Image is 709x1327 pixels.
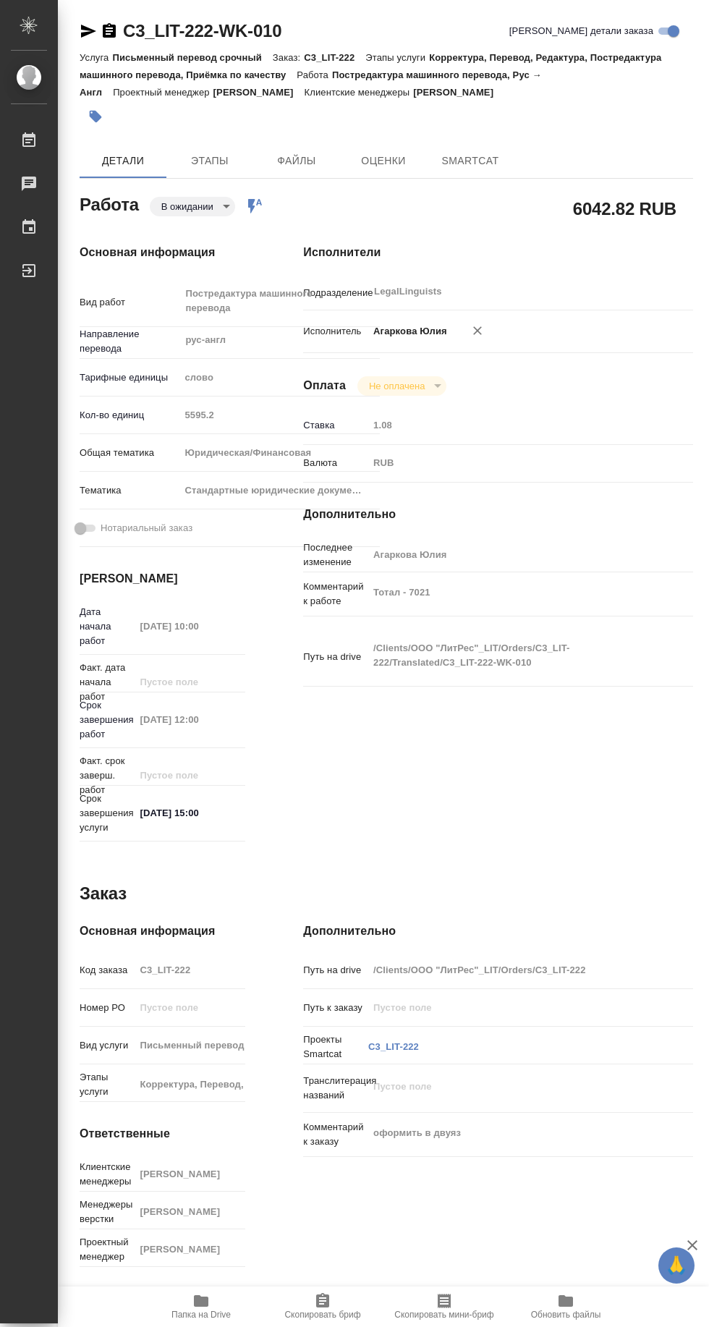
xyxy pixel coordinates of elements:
p: Тематика [80,483,179,498]
span: 🙏 [664,1250,689,1281]
h2: Заказ [80,882,127,905]
p: Комментарий к работе [303,580,368,609]
button: Скопировать бриф [262,1286,383,1327]
h4: Ответственные [80,1125,245,1142]
h4: Дополнительно [303,506,693,523]
p: Проектный менеджер [113,87,213,98]
p: Направление перевода [80,327,179,356]
button: 🙏 [658,1247,695,1284]
input: Пустое поле [368,959,661,980]
h2: 6042.82 RUB [573,196,676,221]
span: Детали [88,152,158,170]
p: Дата начала работ [80,605,135,648]
input: Пустое поле [135,959,245,980]
p: Вид работ [80,295,179,310]
input: Пустое поле [135,1239,245,1260]
div: слово [179,365,380,390]
h4: Исполнители [303,244,693,261]
h4: Основная информация [80,244,245,261]
textarea: оформить в двуяз [368,1121,661,1145]
h4: Основная информация [80,923,245,940]
p: Услуга [80,52,112,63]
div: Юридическая/Финансовая [179,441,380,465]
a: C3_LIT-222 [368,1041,419,1052]
input: Пустое поле [135,997,245,1018]
p: Срок завершения работ [80,698,135,742]
input: Пустое поле [368,997,661,1018]
button: Скопировать ссылку для ЯМессенджера [80,22,97,40]
button: Не оплачена [365,380,429,392]
button: Скопировать мини-бриф [383,1286,505,1327]
div: В ожидании [150,197,235,216]
p: Проектный менеджер [80,1235,135,1264]
p: Путь на drive [303,963,368,978]
p: [PERSON_NAME] [413,87,504,98]
input: ✎ Введи что-нибудь [135,802,245,823]
input: Пустое поле [135,709,245,730]
input: Пустое поле [135,1074,245,1095]
p: Тарифные единицы [80,370,179,385]
p: Заказ: [273,52,304,63]
span: Обновить файлы [531,1310,601,1320]
p: Работа [297,69,332,80]
h2: Работа [80,190,139,216]
button: Добавить тэг [80,101,111,132]
p: Проекты Smartcat [303,1033,368,1061]
p: Транслитерация названий [303,1074,368,1103]
span: Папка на Drive [171,1310,231,1320]
p: Письменный перевод срочный [112,52,272,63]
p: Код заказа [80,963,135,978]
h4: Дополнительно [303,923,693,940]
a: C3_LIT-222-WK-010 [123,21,281,41]
p: Последнее изменение [303,540,368,569]
p: Общая тематика [80,446,179,460]
input: Пустое поле [179,404,380,425]
p: Путь на drive [303,650,368,664]
p: Комментарий к заказу [303,1120,368,1149]
span: [PERSON_NAME] детали заказа [509,24,653,38]
input: Пустое поле [135,1035,245,1056]
input: Пустое поле [135,616,245,637]
span: Скопировать мини-бриф [394,1310,493,1320]
div: RUB [368,451,661,475]
p: Вид услуги [80,1038,135,1053]
p: Номер РО [80,1001,135,1015]
input: Пустое поле [135,1163,245,1184]
p: C3_LIT-222 [304,52,365,63]
span: Скопировать бриф [284,1310,360,1320]
p: Этапы услуги [80,1070,135,1099]
p: Агаркова Юлия [368,324,447,339]
p: Факт. дата начала работ [80,661,135,704]
p: Менеджеры верстки [80,1197,135,1226]
button: Обновить файлы [505,1286,627,1327]
input: Пустое поле [135,671,245,692]
span: Этапы [175,152,245,170]
p: Срок завершения услуги [80,792,135,835]
span: Файлы [262,152,331,170]
input: Пустое поле [368,415,661,436]
button: Скопировать ссылку [101,22,118,40]
input: Пустое поле [135,765,245,786]
p: Кол-во единиц [80,408,179,423]
button: В ожидании [157,200,218,213]
span: SmartCat [436,152,505,170]
p: Клиентские менеджеры [305,87,414,98]
button: Удалить исполнителя [462,315,493,347]
input: Пустое поле [368,544,661,565]
p: Клиентские менеджеры [80,1160,135,1189]
p: Факт. срок заверш. работ [80,754,135,797]
span: Нотариальный заказ [101,521,192,535]
p: [PERSON_NAME] [213,87,305,98]
input: Пустое поле [135,1201,245,1222]
span: Оценки [349,152,418,170]
p: Этапы услуги [365,52,429,63]
div: Стандартные юридические документы, договоры, уставы [179,478,380,503]
textarea: /Clients/ООО "ЛитРес"_LIT/Orders/C3_LIT-222/Translated/C3_LIT-222-WK-010 [368,636,661,675]
h4: [PERSON_NAME] [80,570,245,588]
button: Папка на Drive [140,1286,262,1327]
p: Путь к заказу [303,1001,368,1015]
div: В ожидании [357,376,446,396]
textarea: Тотал - 7021 [368,580,661,605]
